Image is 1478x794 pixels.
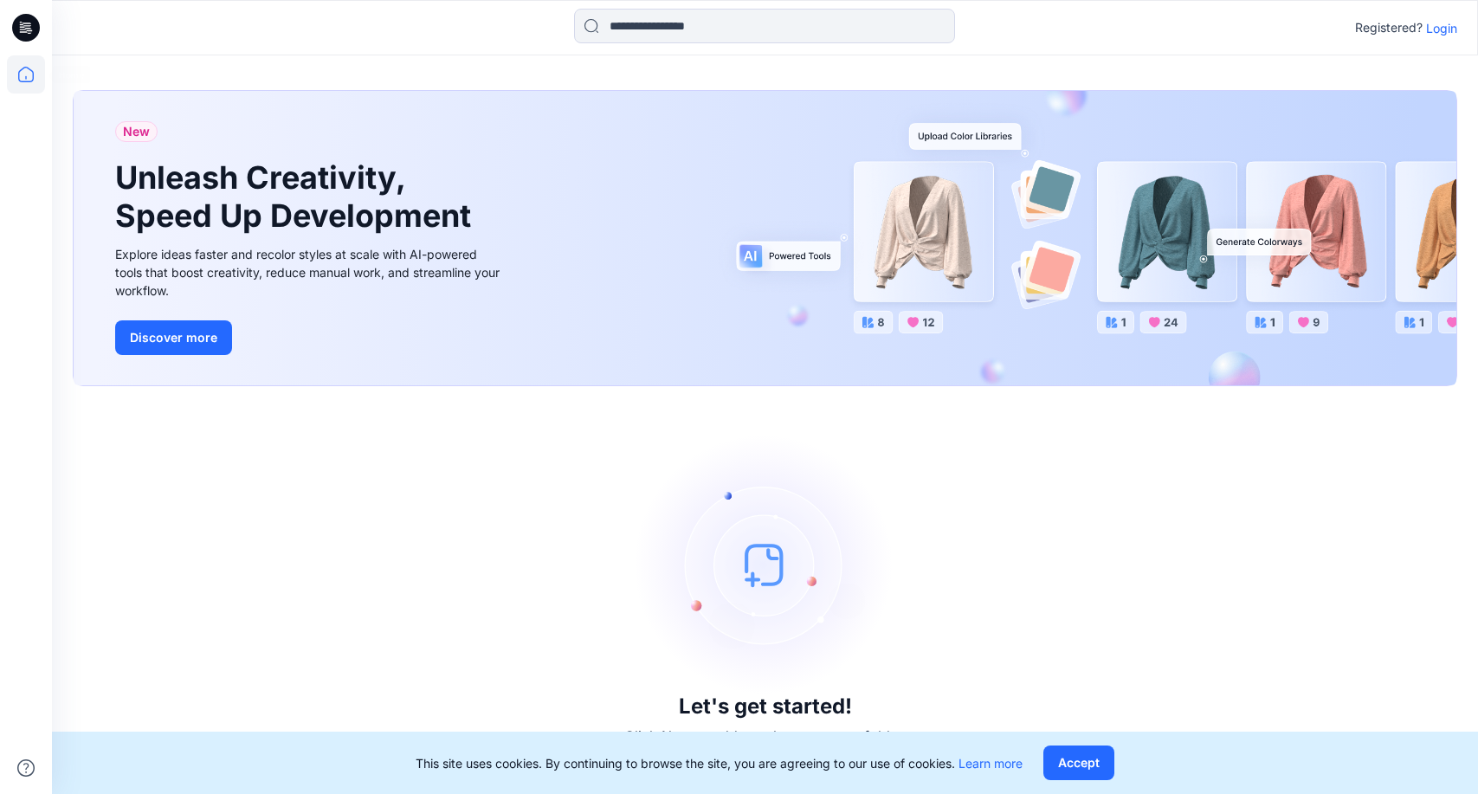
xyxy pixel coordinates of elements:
a: Discover more [115,320,505,355]
img: empty-state-image.svg [636,435,895,694]
button: Discover more [115,320,232,355]
h1: Unleash Creativity, Speed Up Development [115,159,479,234]
div: Explore ideas faster and recolor styles at scale with AI-powered tools that boost creativity, red... [115,245,505,300]
p: Registered? [1355,17,1423,38]
p: Click New to add a style or create a folder. [624,726,907,746]
a: Learn more [958,756,1023,771]
button: Accept [1043,746,1114,780]
h3: Let's get started! [679,694,852,719]
p: This site uses cookies. By continuing to browse the site, you are agreeing to our use of cookies. [416,754,1023,772]
span: New [123,121,150,142]
p: Login [1426,19,1457,37]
